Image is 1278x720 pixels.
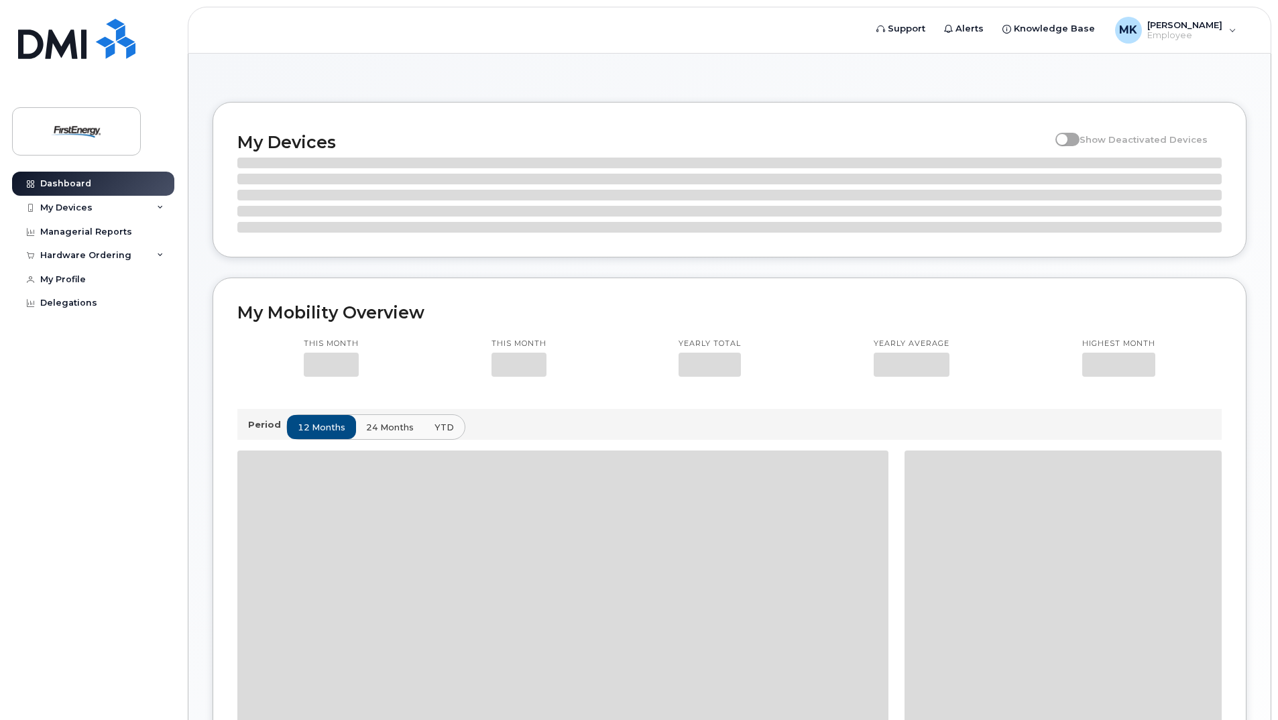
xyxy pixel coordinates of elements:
[874,339,949,349] p: Yearly average
[1080,134,1208,145] span: Show Deactivated Devices
[237,132,1049,152] h2: My Devices
[366,421,414,434] span: 24 months
[679,339,741,349] p: Yearly total
[1055,127,1066,137] input: Show Deactivated Devices
[491,339,546,349] p: This month
[304,339,359,349] p: This month
[1082,339,1155,349] p: Highest month
[237,302,1222,322] h2: My Mobility Overview
[248,418,286,431] p: Period
[434,421,454,434] span: YTD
